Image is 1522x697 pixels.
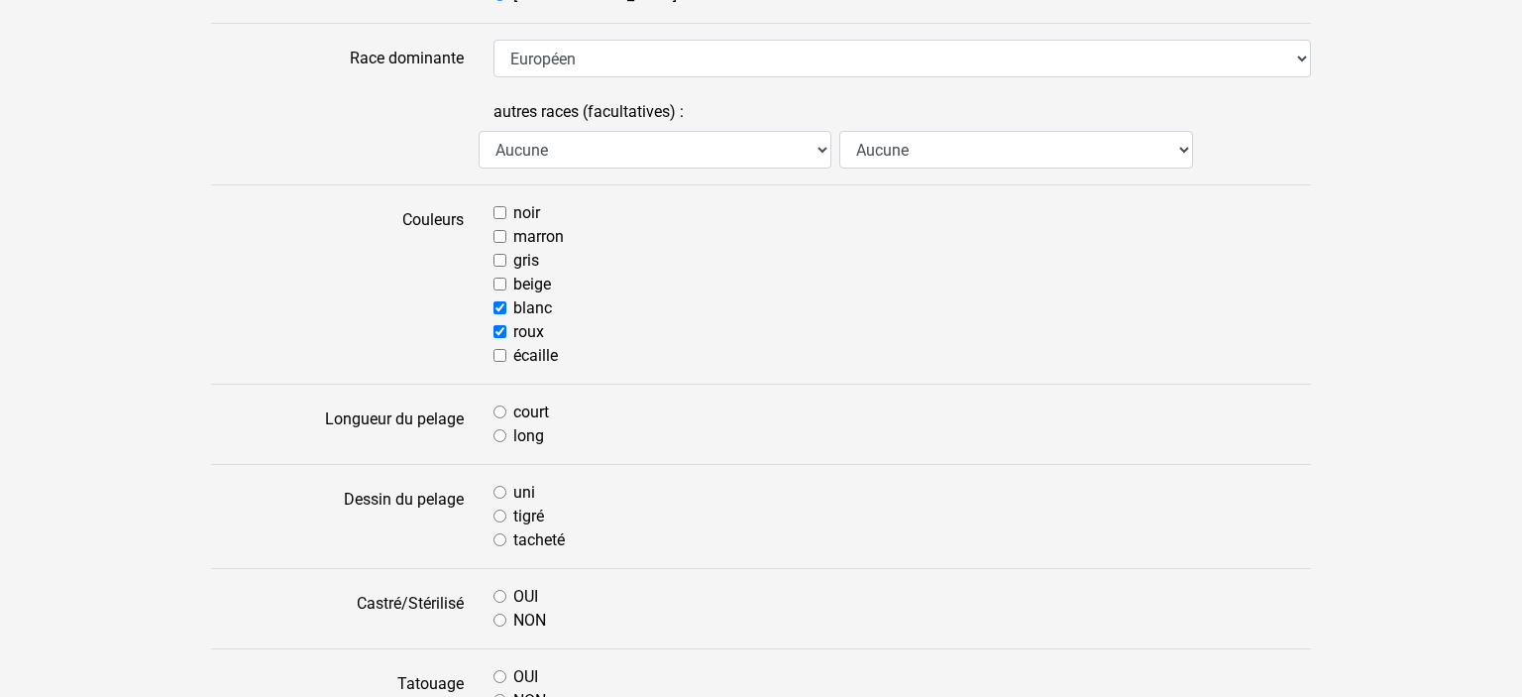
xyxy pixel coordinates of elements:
label: long [513,424,544,448]
label: OUI [513,585,538,609]
input: court [493,406,506,418]
label: Castré/Stérilisé [196,585,479,633]
label: autres races (facultatives) : [493,93,684,131]
label: gris [513,249,539,273]
input: tigré [493,510,506,523]
input: OUI [493,670,506,683]
label: marron [513,225,564,249]
label: noir [513,201,540,225]
label: uni [513,481,535,505]
input: uni [493,486,506,499]
input: tacheté [493,533,506,546]
label: Race dominante [196,40,479,77]
label: court [513,401,549,424]
label: Couleurs [196,201,479,368]
label: tacheté [513,528,565,552]
label: roux [513,320,544,344]
input: long [493,429,506,442]
label: Dessin du pelage [196,481,479,552]
label: blanc [513,296,552,320]
input: OUI [493,590,506,603]
label: beige [513,273,551,296]
label: Longueur du pelage [196,401,479,448]
label: NON [513,609,546,633]
label: OUI [513,665,538,689]
label: tigré [513,505,544,528]
label: écaille [513,344,558,368]
input: NON [493,614,506,627]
